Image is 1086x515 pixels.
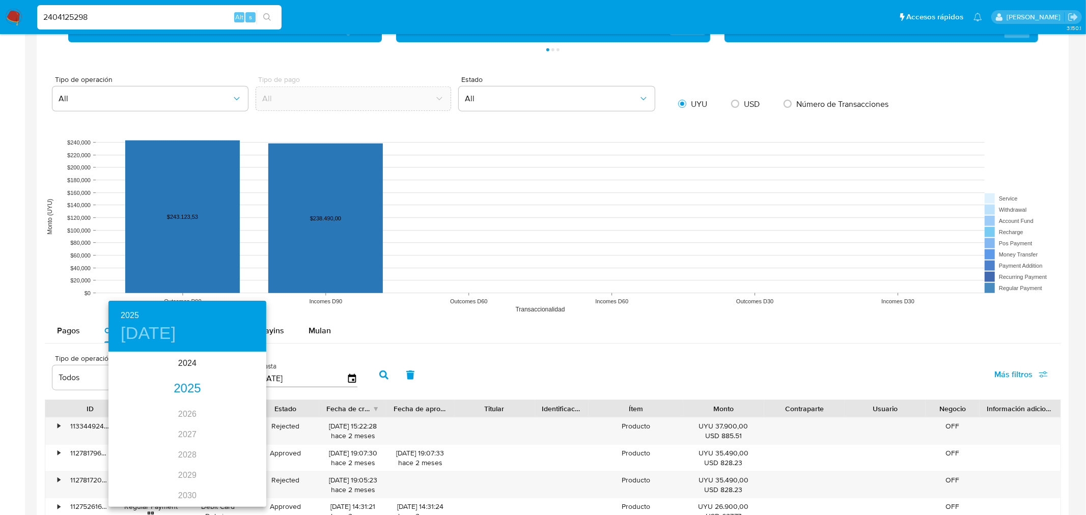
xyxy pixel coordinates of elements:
button: 2025 [121,308,139,323]
div: 2025 [108,379,266,399]
button: [DATE] [121,323,176,344]
div: 2024 [108,353,266,374]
